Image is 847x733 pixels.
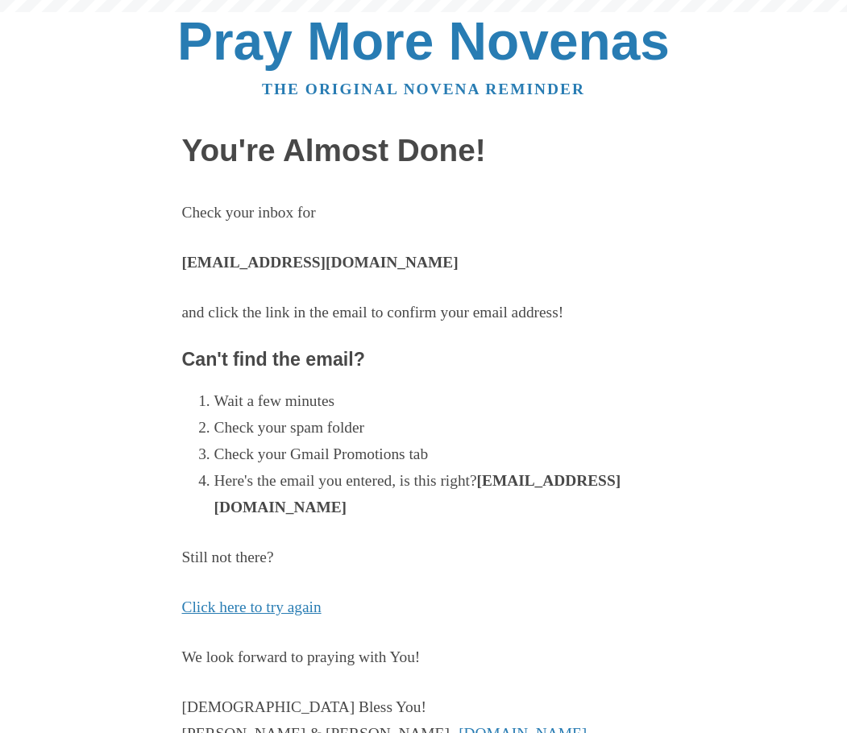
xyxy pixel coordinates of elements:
strong: [EMAIL_ADDRESS][DOMAIN_NAME] [214,472,621,516]
p: and click the link in the email to confirm your email address! [182,300,666,326]
h1: You're Almost Done! [182,134,666,168]
li: Check your Gmail Promotions tab [214,441,666,468]
li: Here's the email you entered, is this right? [214,468,666,521]
p: Check your inbox for [182,200,666,226]
a: Click here to try again [182,598,322,615]
h3: Can't find the email? [182,350,666,371]
a: The original novena reminder [262,81,585,97]
li: Wait a few minutes [214,388,666,415]
a: Pray More Novenas [177,11,670,71]
p: We look forward to praying with You! [182,644,666,671]
strong: [EMAIL_ADDRESS][DOMAIN_NAME] [182,254,459,271]
li: Check your spam folder [214,415,666,441]
p: Still not there? [182,545,666,571]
